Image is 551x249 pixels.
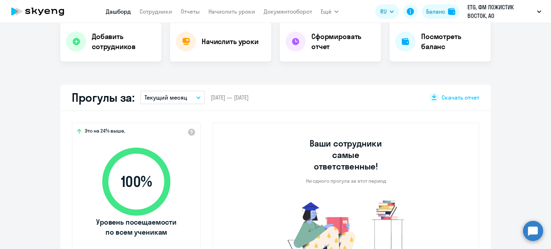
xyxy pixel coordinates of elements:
[467,3,534,20] p: ETG, ФМ ЛОЖИСТИК ВОСТОК, АО
[421,32,485,52] h4: Посмотреть баланс
[321,4,339,19] button: Ещё
[422,4,460,19] button: Балансbalance
[202,37,259,47] h4: Начислить уроки
[306,178,386,184] p: Ни одного прогула за этот период
[72,90,135,105] h2: Прогулы за:
[208,8,255,15] a: Начислить уроки
[181,8,200,15] a: Отчеты
[448,8,455,15] img: balance
[464,3,545,20] button: ETG, ФМ ЛОЖИСТИК ВОСТОК, АО
[140,91,205,104] button: Текущий месяц
[95,217,178,237] span: Уровень посещаемости по всем ученикам
[311,32,375,52] h4: Сформировать отчет
[426,7,445,16] div: Баланс
[380,7,387,16] span: RU
[106,8,131,15] a: Дашборд
[85,128,125,136] span: Это на 24% выше,
[300,138,392,172] h3: Ваши сотрудники самые ответственные!
[211,94,249,101] span: [DATE] — [DATE]
[264,8,312,15] a: Документооборот
[95,173,178,190] span: 100 %
[145,93,187,102] p: Текущий месяц
[92,32,156,52] h4: Добавить сотрудников
[442,94,479,101] span: Скачать отчет
[140,8,172,15] a: Сотрудники
[321,7,331,16] span: Ещё
[375,4,399,19] button: RU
